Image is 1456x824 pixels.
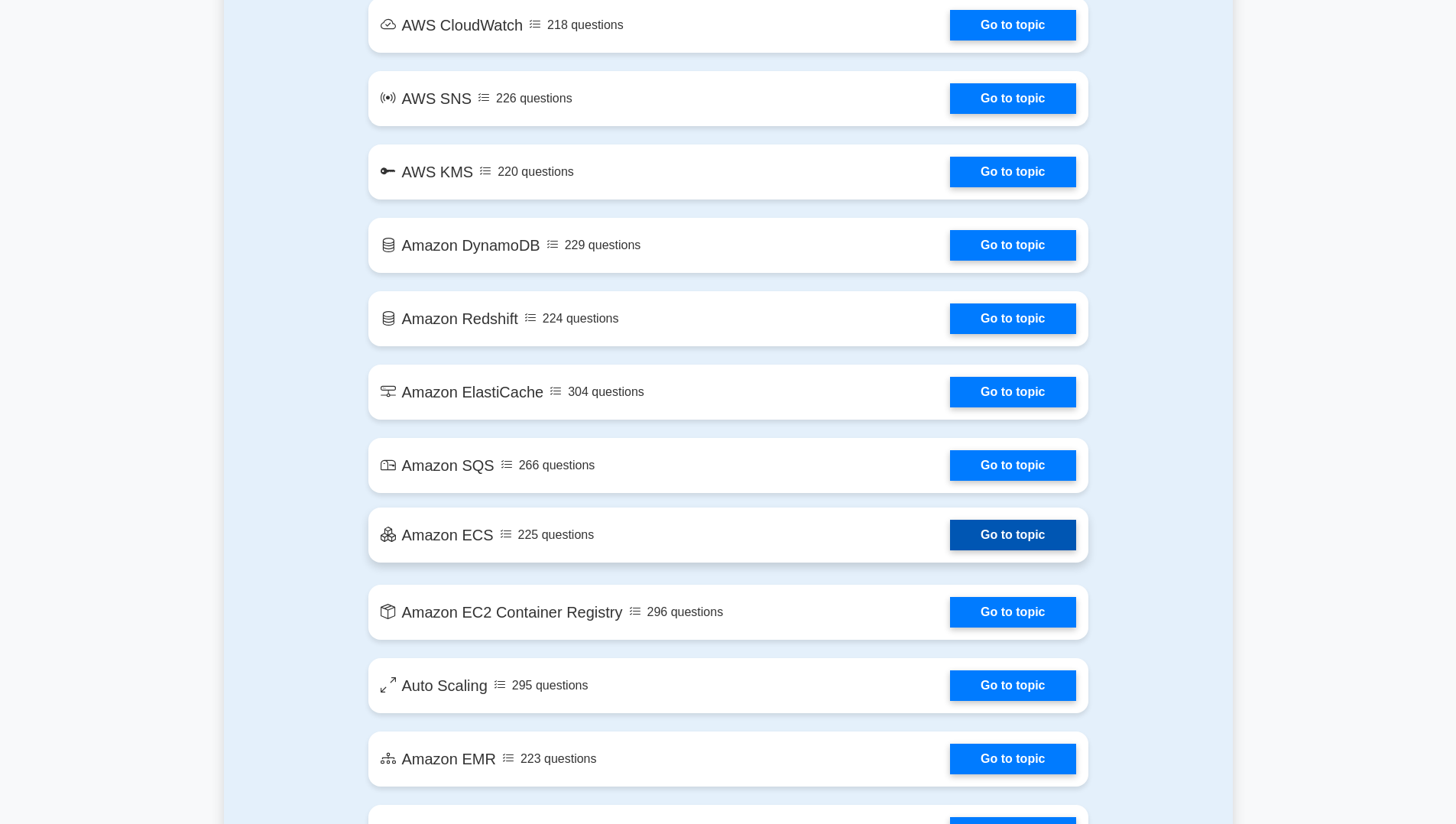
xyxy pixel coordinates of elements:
a: Go to topic [950,597,1075,628]
a: Go to topic [950,230,1075,261]
a: Go to topic [950,10,1075,41]
a: Go to topic [950,377,1075,407]
a: Go to topic [950,744,1075,774]
a: Go to topic [950,450,1075,481]
a: Go to topic [950,670,1075,701]
a: Go to topic [950,520,1075,550]
a: Go to topic [950,157,1075,187]
a: Go to topic [950,83,1075,114]
a: Go to topic [950,303,1075,334]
